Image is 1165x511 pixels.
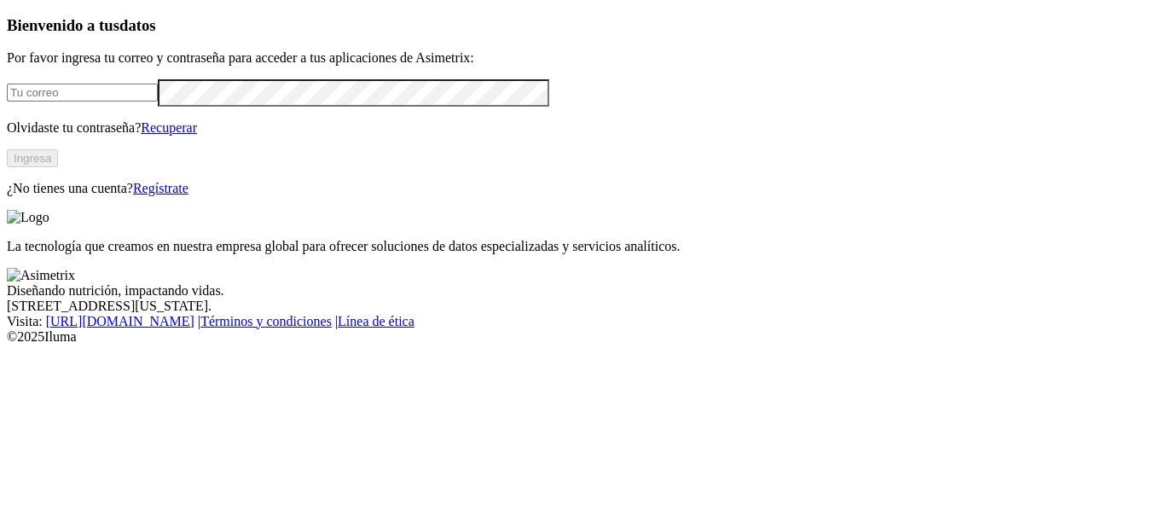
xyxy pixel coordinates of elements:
[7,50,1158,66] p: Por favor ingresa tu correo y contraseña para acceder a tus aplicaciones de Asimetrix:
[7,329,1158,345] div: © 2025 Iluma
[133,181,188,195] a: Regístrate
[119,16,156,34] span: datos
[7,84,158,102] input: Tu correo
[7,239,1158,254] p: La tecnología que creamos en nuestra empresa global para ofrecer soluciones de datos especializad...
[46,314,194,328] a: [URL][DOMAIN_NAME]
[141,120,197,135] a: Recuperar
[338,314,414,328] a: Línea de ética
[7,149,58,167] button: Ingresa
[7,120,1158,136] p: Olvidaste tu contraseña?
[7,210,49,225] img: Logo
[7,314,1158,329] div: Visita : | |
[7,268,75,283] img: Asimetrix
[7,299,1158,314] div: [STREET_ADDRESS][US_STATE].
[7,283,1158,299] div: Diseñando nutrición, impactando vidas.
[7,181,1158,196] p: ¿No tienes una cuenta?
[200,314,332,328] a: Términos y condiciones
[7,16,1158,35] h3: Bienvenido a tus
